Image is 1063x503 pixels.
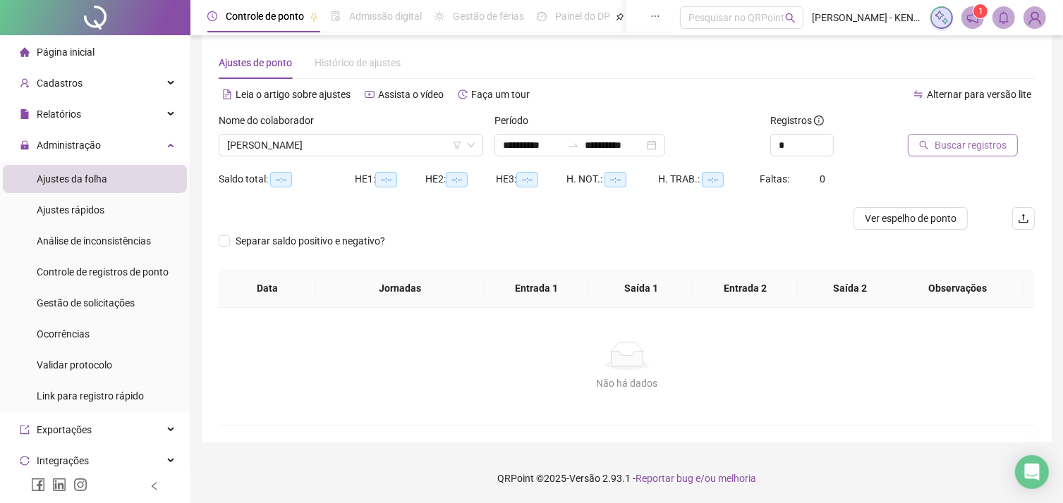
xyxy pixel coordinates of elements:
span: filter [453,141,461,149]
span: Integrações [37,455,89,466]
span: Cadastros [37,77,83,89]
span: Ajustes de ponto [219,57,292,68]
span: home [20,47,30,57]
span: 1 [978,6,983,16]
span: Ocorrências [37,328,90,340]
span: Leia o artigo sobre ajustes [236,89,351,100]
img: sparkle-icon.fc2bf0ac1784a2077858766a79e2daf3.svg [934,10,949,25]
th: Data [219,269,316,308]
span: Ajustes rápidos [37,204,104,216]
span: Link para registro rápido [37,390,144,402]
span: left [150,481,159,491]
span: Assista o vídeo [378,89,444,100]
span: [PERSON_NAME] - KENNEDY SERVIÇOS LTDA [812,10,922,25]
span: linkedin [52,478,66,492]
th: Jornadas [316,269,484,308]
span: ellipsis [650,11,660,21]
span: export [20,425,30,435]
span: Observações [903,280,1013,296]
span: Histórico de ajustes [315,57,401,68]
span: lock [20,140,30,150]
span: down [467,141,475,149]
span: Faça um tour [471,89,530,100]
span: youtube [365,89,375,99]
button: Ver espelho de ponto [854,207,968,230]
sup: 1 [973,4,988,18]
th: Entrada 2 [693,269,798,308]
div: HE 1: [355,171,425,187]
span: swap [913,89,923,99]
span: ANA ALLICE BRITO ALBUQUERQUE [227,135,475,156]
img: 93646 [1024,7,1045,28]
span: Administração [37,139,101,151]
span: --:-- [446,172,468,187]
span: Faltas: [760,173,791,185]
div: HE 2: [425,171,496,187]
span: --:-- [375,172,397,187]
th: Saída 1 [589,269,693,308]
span: file [20,109,30,119]
span: Validar protocolo [37,359,112,371]
footer: QRPoint © 2025 - 2.93.1 - [190,454,1063,503]
span: Reportar bug e/ou melhoria [636,473,756,484]
span: dashboard [537,11,547,21]
span: user-add [20,78,30,88]
th: Saída 2 [798,269,902,308]
span: file-text [222,89,232,99]
span: Exportações [37,424,92,435]
div: Open Intercom Messenger [1015,455,1049,489]
span: Gestão de solicitações [37,297,135,309]
th: Observações [892,269,1024,308]
div: Não há dados [236,375,1018,391]
span: instagram [73,478,87,492]
span: Admissão digital [349,11,422,22]
span: Painel do DP [555,11,610,22]
span: search [785,13,796,23]
span: Alternar para versão lite [927,89,1031,100]
span: Versão [569,473,600,484]
span: bell [997,11,1010,24]
div: H. TRAB.: [658,171,760,187]
span: Buscar registros [935,137,1007,153]
span: Página inicial [37,46,95,58]
th: Entrada 1 [485,269,589,308]
span: file-done [331,11,341,21]
span: to [568,139,579,151]
span: clock-circle [207,11,217,21]
span: history [458,89,468,99]
span: Gestão de férias [453,11,524,22]
label: Nome do colaborador [219,113,323,128]
span: --:-- [605,172,626,187]
span: pushpin [310,13,318,21]
span: --:-- [270,172,292,187]
span: sun [435,11,444,21]
span: Controle de registros de ponto [37,266,169,278]
span: --:-- [516,172,538,187]
span: pushpin [616,13,624,21]
span: upload [1018,213,1029,224]
span: Controle de ponto [226,11,304,22]
span: Registros [770,113,824,128]
span: facebook [31,478,45,492]
button: Buscar registros [908,134,1018,156]
span: Separar saldo positivo e negativo? [230,233,391,249]
label: Período [494,113,537,128]
span: search [919,140,929,150]
span: sync [20,456,30,466]
span: --:-- [702,172,724,187]
span: Análise de inconsistências [37,235,151,247]
div: HE 3: [496,171,566,187]
div: Saldo total: [219,171,355,187]
span: info-circle [814,116,824,125]
span: notification [966,11,979,24]
span: Relatórios [37,108,81,120]
div: H. NOT.: [566,171,658,187]
span: swap-right [568,139,579,151]
span: Ver espelho de ponto [865,211,956,226]
span: Ajustes da folha [37,173,107,185]
span: 0 [820,173,825,185]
